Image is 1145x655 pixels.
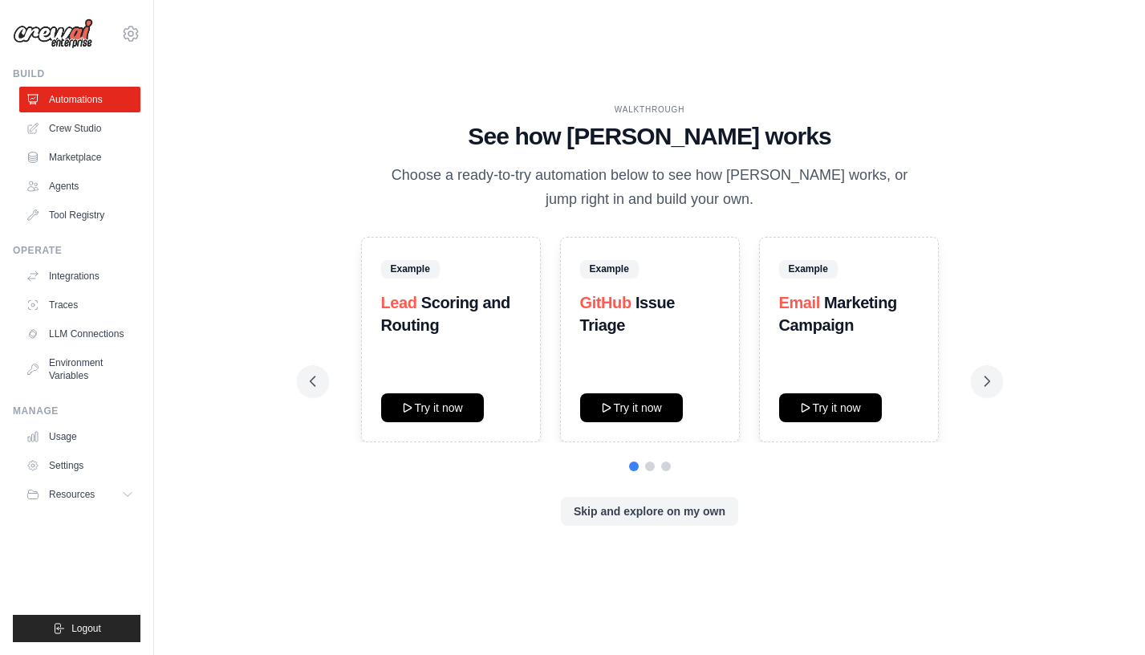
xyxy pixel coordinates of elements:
div: Manage [13,405,140,417]
a: Integrations [19,263,140,289]
button: Try it now [580,393,683,422]
button: Try it now [779,393,882,422]
a: Settings [19,453,140,478]
button: Skip and explore on my own [561,497,738,526]
a: LLM Connections [19,321,140,347]
button: Try it now [381,393,484,422]
span: Resources [49,488,95,501]
h1: See how [PERSON_NAME] works [310,122,990,151]
div: Build [13,67,140,80]
a: Usage [19,424,140,450]
a: Marketplace [19,144,140,170]
div: Operate [13,244,140,257]
strong: Marketing Campaign [779,294,897,334]
span: Example [580,260,639,278]
button: Resources [19,482,140,507]
strong: Scoring and Routing [381,294,510,334]
button: Logout [13,615,140,642]
span: Email [779,294,820,311]
a: Agents [19,173,140,199]
a: Automations [19,87,140,112]
div: WALKTHROUGH [310,104,990,116]
span: GitHub [580,294,631,311]
a: Traces [19,292,140,318]
p: Choose a ready-to-try automation below to see how [PERSON_NAME] works, or jump right in and build... [380,164,920,211]
span: Example [381,260,440,278]
a: Crew Studio [19,116,140,141]
a: Tool Registry [19,202,140,228]
a: Environment Variables [19,350,140,389]
img: Logo [13,18,93,49]
strong: Issue Triage [580,294,676,334]
span: Example [779,260,838,278]
span: Lead [381,294,417,311]
span: Logout [71,622,101,635]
